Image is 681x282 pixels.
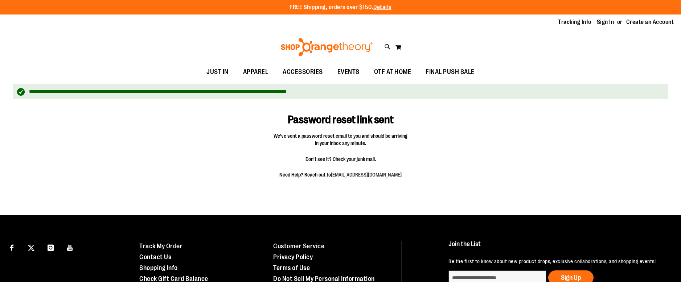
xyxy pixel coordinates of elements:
p: Be the first to know about new product drops, exclusive collaborations, and shopping events! [448,258,665,265]
a: APPAREL [236,64,276,80]
span: ACCESSORIES [283,64,323,80]
a: FINAL PUSH SALE [418,64,482,80]
a: Visit our Instagram page [44,241,57,253]
span: We've sent a password reset email to you and should be arriving in your inbox any minute. [274,132,408,147]
span: EVENTS [337,64,360,80]
span: Don't see it? Check your junk mail. [274,155,408,163]
img: Shop Orangetheory [280,38,374,56]
a: [EMAIL_ADDRESS][DOMAIN_NAME] [331,172,402,178]
a: Tracking Info [558,18,591,26]
a: Contact Us [139,253,171,261]
span: FINAL PUSH SALE [426,64,475,80]
span: Sign Up [561,274,581,281]
a: JUST IN [199,64,236,80]
a: Privacy Policy [273,253,313,261]
p: FREE Shipping, orders over $150. [290,3,391,12]
a: Visit our Facebook page [5,241,18,253]
a: EVENTS [330,64,367,80]
a: Track My Order [139,242,182,250]
a: Visit our Youtube page [64,241,77,253]
span: APPAREL [243,64,268,80]
span: JUST IN [206,64,229,80]
a: ACCESSORIES [275,64,330,80]
a: OTF AT HOME [367,64,419,80]
a: Terms of Use [273,264,310,271]
a: Details [373,4,391,11]
a: Shopping Info [139,264,178,271]
span: Need Help? Reach out to [274,171,408,178]
img: Twitter [28,245,34,251]
a: Create an Account [626,18,674,26]
a: Sign In [597,18,614,26]
h4: Join the List [448,241,665,254]
a: Customer Service [273,242,324,250]
span: OTF AT HOME [374,64,411,80]
a: Visit our X page [25,241,38,253]
h1: Password reset link sent [256,103,425,126]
